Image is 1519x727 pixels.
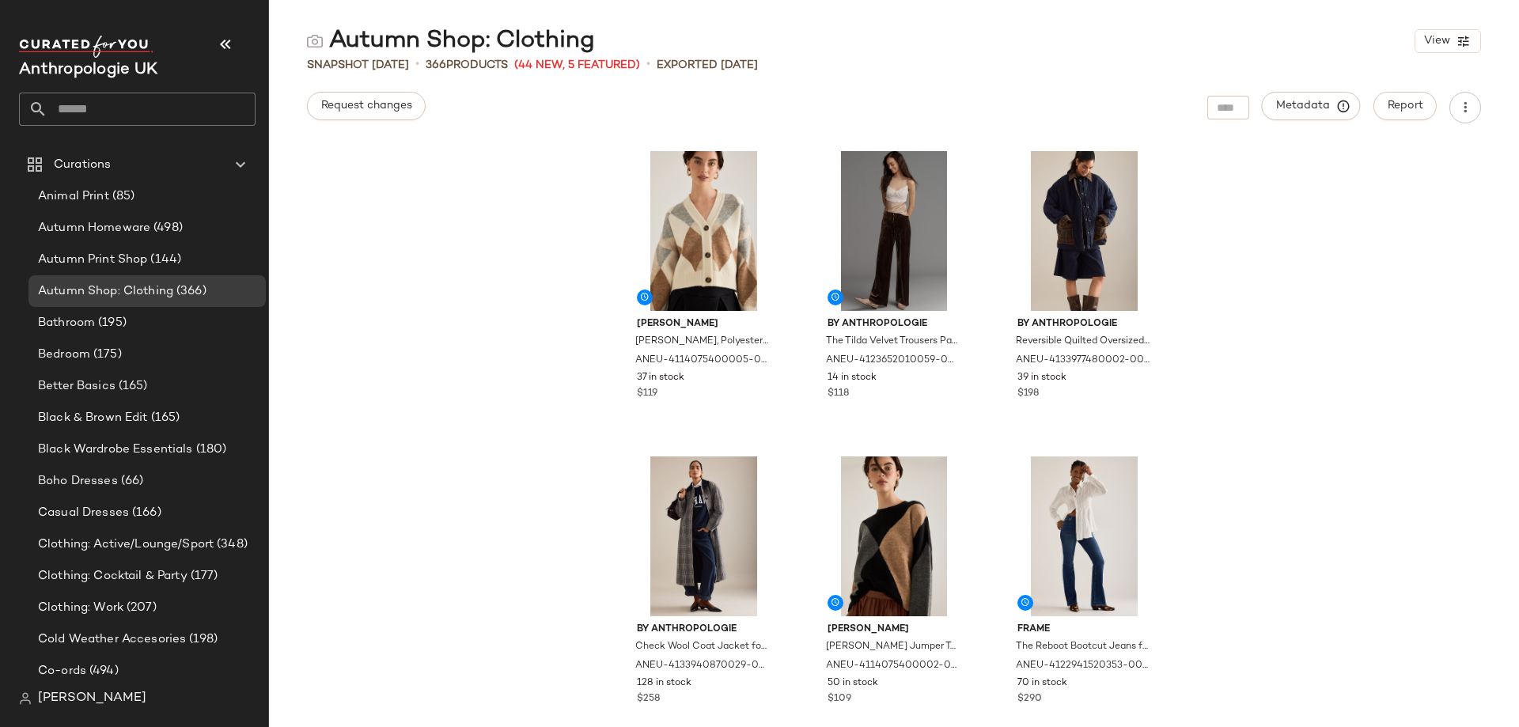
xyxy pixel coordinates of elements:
span: • [646,55,650,74]
span: • [415,55,419,74]
span: Casual Dresses [38,504,129,522]
span: Animal Print [38,187,109,206]
span: Cold Weather Accesories [38,630,186,649]
span: [PERSON_NAME] Jumper Top, Polyester/Wool/Elastane, Size Uk 12 by [PERSON_NAME] at Anthropologie [826,640,960,654]
span: Current Company Name [19,62,157,78]
span: Request changes [320,100,412,112]
span: The Reboot Bootcut Jeans for Women in Blue, Polyester/Cotton/Elastane, Size 30 by FRAME at Anthro... [1016,640,1150,654]
span: (366) [173,282,206,301]
span: ANEU-4114075400005-000-029 [635,354,769,368]
span: 14 in stock [828,371,877,385]
span: $198 [1017,387,1039,401]
span: (198) [186,630,218,649]
span: ANEU-4122941520353-000-091 [1016,659,1150,673]
span: (165) [116,377,148,396]
span: $118 [828,387,849,401]
span: Bedroom [38,346,90,364]
span: (175) [90,346,122,364]
span: Bathroom [38,314,95,332]
span: View [1423,35,1450,47]
span: (180) [193,441,227,459]
span: Black Wardrobe Essentials [38,441,193,459]
span: By Anthropologie [828,317,961,331]
img: 4122941520353_091_e4 [1005,456,1164,616]
span: 50 in stock [828,676,878,691]
button: Report [1373,92,1437,120]
span: ANEU-4123652010059-000-022 [826,354,960,368]
span: (177) [188,567,218,585]
img: 4133977480002_000_e4 [1005,151,1164,311]
span: 37 in stock [637,371,684,385]
span: [PERSON_NAME] [637,317,771,331]
span: $290 [1017,692,1042,706]
img: svg%3e [307,33,323,49]
span: Autumn Print Shop [38,251,147,269]
span: Black & Brown Edit [38,409,148,427]
div: Autumn Shop: Clothing [307,25,595,57]
span: (195) [95,314,127,332]
img: 4133940870029_015_e [624,456,783,616]
span: 128 in stock [637,676,691,691]
span: ANEU-4114075400002-000-000 [826,659,960,673]
span: $119 [637,387,657,401]
span: The Tilda Velvet Trousers Pants in Brown, Nylon/Viscose, Size 2XS by Anthropologie [826,335,960,349]
span: Better Basics [38,377,116,396]
span: 39 in stock [1017,371,1066,385]
span: Report [1387,100,1423,112]
span: Clothing: Active/Lounge/Sport [38,536,214,554]
span: 366 [426,59,446,71]
div: Products [426,57,508,74]
span: ANEU-4133940870029-000-015 [635,659,769,673]
img: svg%3e [19,692,32,705]
span: ANEU-4133977480002-000-000 [1016,354,1150,368]
img: cfy_white_logo.C9jOOHJF.svg [19,36,153,58]
span: (85) [109,187,135,206]
span: Clothing: Cocktail & Party [38,567,188,585]
button: Metadata [1262,92,1361,120]
span: (166) [129,504,161,522]
button: Request changes [307,92,426,120]
span: FRAME [1017,623,1151,637]
span: (44 New, 5 Featured) [514,57,640,74]
span: Reversible Quilted Oversized Jacket for Women, Polyester/Wool/Acrylic, Size Uk 14 by Anthropologie [1016,335,1150,349]
span: By Anthropologie [1017,317,1151,331]
span: Curations [54,156,111,174]
img: 4114075400002_000_e3 [815,456,974,616]
p: Exported [DATE] [657,57,758,74]
span: [PERSON_NAME], Polyester/Wool/Elastane, Size Uk 10 by [PERSON_NAME] at Anthropologie [635,335,769,349]
span: [PERSON_NAME] [828,623,961,637]
span: By Anthropologie [637,623,771,637]
span: (66) [118,472,144,490]
button: View [1415,29,1481,53]
span: (348) [214,536,248,554]
img: 4123652010059_022_b [815,151,974,311]
span: Check Wool Coat Jacket for Women, Polyester/Wool/Acrylic, Size Uk 10 by Anthropologie [635,640,769,654]
span: $109 [828,692,851,706]
span: Snapshot [DATE] [307,57,409,74]
span: Autumn Shop: Clothing [38,282,173,301]
img: 4114075400005_029_e2 [624,151,783,311]
span: 70 in stock [1017,676,1067,691]
span: Clothing: Work [38,599,123,617]
span: Autumn Homeware [38,219,150,237]
span: (144) [147,251,181,269]
span: Boho Dresses [38,472,118,490]
span: Co-ords [38,662,86,680]
span: (165) [148,409,180,427]
span: (494) [86,662,119,680]
span: (498) [150,219,183,237]
span: Metadata [1275,99,1347,113]
span: $258 [637,692,660,706]
span: [PERSON_NAME] [38,689,146,708]
span: (207) [123,599,157,617]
